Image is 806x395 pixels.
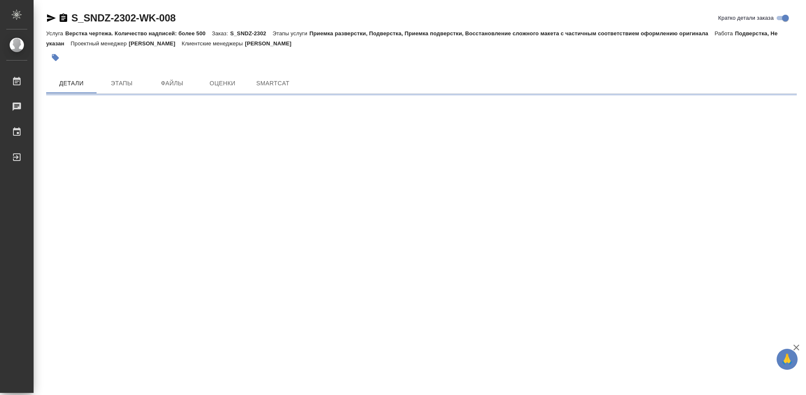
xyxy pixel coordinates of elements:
p: Этапы услуги [272,30,309,37]
p: Работа [714,30,735,37]
button: Скопировать ссылку [58,13,68,23]
p: Верстка чертежа. Количество надписей: более 500 [65,30,212,37]
p: Заказ: [212,30,230,37]
button: 🙏 [777,349,798,370]
span: Детали [51,78,92,89]
span: Оценки [202,78,243,89]
span: Кратко детали заказа [718,14,774,22]
p: S_SNDZ-2302 [230,30,272,37]
span: Этапы [102,78,142,89]
a: S_SNDZ-2302-WK-008 [71,12,175,24]
span: SmartCat [253,78,293,89]
p: Проектный менеджер [71,40,128,47]
span: Файлы [152,78,192,89]
span: 🙏 [780,350,794,368]
p: Услуга [46,30,65,37]
p: Приемка разверстки, Подверстка, Приемка подверстки, Восстановление сложного макета с частичным со... [309,30,714,37]
p: [PERSON_NAME] [245,40,298,47]
p: [PERSON_NAME] [129,40,182,47]
button: Добавить тэг [46,48,65,67]
p: Клиентские менеджеры [182,40,245,47]
button: Скопировать ссылку для ЯМессенджера [46,13,56,23]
